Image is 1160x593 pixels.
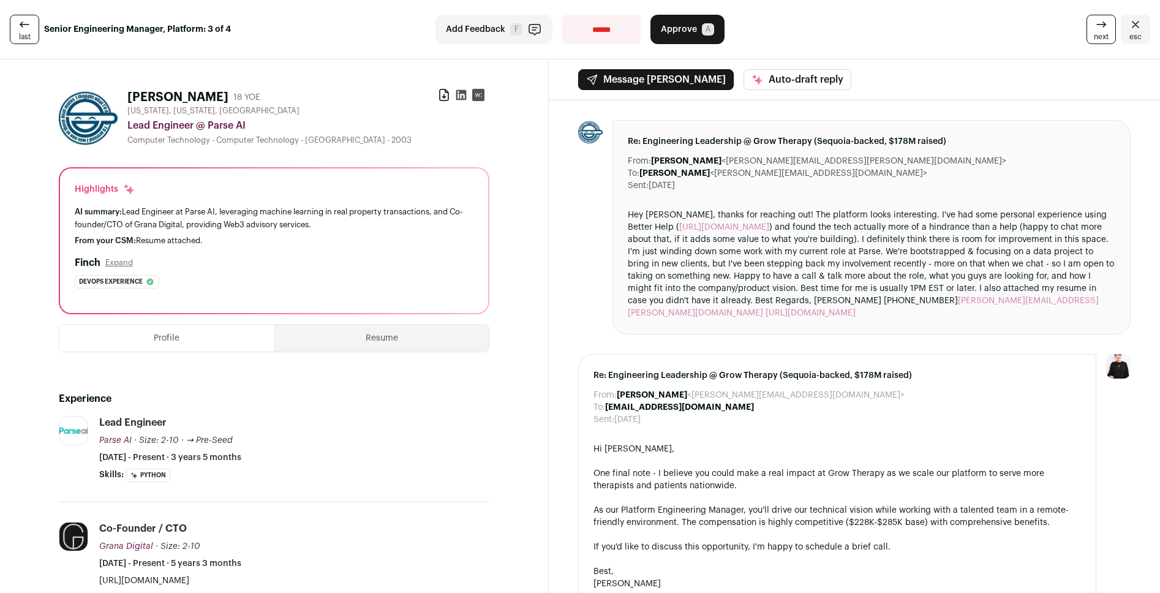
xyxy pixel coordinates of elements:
dt: From: [628,155,651,167]
button: Message [PERSON_NAME] [578,69,734,90]
img: 9240684-medium_jpg [1106,354,1131,379]
button: Profile [59,325,274,352]
div: Computer Technology - Computer Technology - [GEOGRAPHIC_DATA] - 2003 [127,135,489,145]
dt: From: [593,389,617,401]
span: → Pre-Seed [186,436,233,445]
span: · Size: 2-10 [156,542,200,551]
button: Add Feedback F [435,15,552,44]
p: [URL][DOMAIN_NAME] [99,575,489,587]
dt: Sent: [628,179,649,192]
span: F [510,23,522,36]
a: next [1087,15,1116,44]
span: · [181,434,184,447]
div: Lead Engineer [99,416,167,429]
span: Parse AI [99,436,132,445]
span: Grana Digital [99,542,153,551]
li: Python [126,469,170,482]
span: A [702,23,714,36]
b: [EMAIL_ADDRESS][DOMAIN_NAME] [605,403,754,412]
div: Lead Engineer at Parse AI, leveraging machine learning in real property transactions, and Co-foun... [75,205,473,231]
span: Add Feedback [446,23,505,36]
a: last [10,15,39,44]
dd: <[PERSON_NAME][EMAIL_ADDRESS][DOMAIN_NAME]> [617,389,905,401]
span: next [1094,32,1109,42]
span: [US_STATE], [US_STATE], [GEOGRAPHIC_DATA] [127,106,299,116]
img: 20b2649ea34be62bc217891504d8ef29aaa0c9c6a066ab2d9e3c299acb96bb5d.jpg [59,89,118,148]
img: 20b2649ea34be62bc217891504d8ef29aaa0c9c6a066ab2d9e3c299acb96bb5d.jpg [578,120,603,145]
span: esc [1129,32,1142,42]
strong: Senior Engineering Manager, Platform: 3 of 4 [44,23,231,36]
dt: To: [593,401,605,414]
a: Close [1121,15,1150,44]
img: 1b83fbccf3811d24992992338d99b70f8b24805b46b3c4cd4ac008080f67b101.jpg [59,523,88,551]
div: Co-founder / CTO [99,522,187,535]
div: Resume attached. [75,236,473,246]
span: last [19,32,31,42]
dd: [DATE] [649,179,675,192]
span: · Size: 2-10 [134,436,179,445]
div: Highlights [75,183,135,195]
h2: Finch [75,255,100,270]
dd: [DATE] [614,414,641,426]
button: Approve A [650,15,725,44]
b: [PERSON_NAME] [617,391,687,399]
div: 18 YOE [233,91,260,104]
span: Re: Engineering Leadership @ Grow Therapy (Sequoia-backed, $178M raised) [628,135,1115,148]
img: c2d67be35d92e34f4e68445c5adf077cee0521a973339cdc882c170e785553a6.png [59,428,88,434]
span: AI summary: [75,208,122,216]
span: [DATE] - Present · 3 years 5 months [99,451,241,464]
button: Expand [105,258,133,268]
span: Devops experience [79,276,143,288]
button: Resume [275,325,489,352]
dt: To: [628,167,639,179]
a: [URL][DOMAIN_NAME] [679,223,769,232]
h2: Experience [59,391,489,406]
a: [URL][DOMAIN_NAME] [766,309,856,317]
h1: [PERSON_NAME] [127,89,228,106]
div: Lead Engineer @ Parse AI [127,118,489,133]
div: Hey [PERSON_NAME], thanks for reaching out! The platform looks interesting. I've had some persona... [628,209,1115,319]
dt: Sent: [593,414,614,426]
dd: <[PERSON_NAME][EMAIL_ADDRESS][DOMAIN_NAME]> [639,167,927,179]
span: Re: Engineering Leadership @ Grow Therapy (Sequoia-backed, $178M raised) [593,369,1081,382]
span: Skills: [99,469,124,481]
span: [DATE] - Present · 5 years 3 months [99,557,241,570]
dd: <[PERSON_NAME][EMAIL_ADDRESS][PERSON_NAME][DOMAIN_NAME]> [651,155,1006,167]
span: From your CSM: [75,236,136,244]
button: Auto-draft reply [744,69,851,90]
span: Approve [661,23,697,36]
b: [PERSON_NAME] [639,169,710,178]
b: [PERSON_NAME] [651,157,721,165]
